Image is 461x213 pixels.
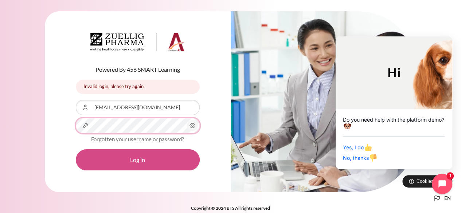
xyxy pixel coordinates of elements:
a: Architeck [90,33,185,54]
div: Invalid login, please try again [76,80,200,94]
span: en [444,195,451,202]
button: Log in [76,149,200,170]
strong: Copyright © 2024 BTS All rights reserved [191,205,270,211]
a: Forgotten your username or password? [91,136,184,142]
button: Languages [430,191,454,206]
input: Username or Email Address [76,100,200,115]
span: Cookies notice [417,178,447,185]
button: Cookies notice [402,175,452,188]
img: Architeck [90,33,185,51]
p: Powered By 456 SMART Learning [76,65,200,74]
